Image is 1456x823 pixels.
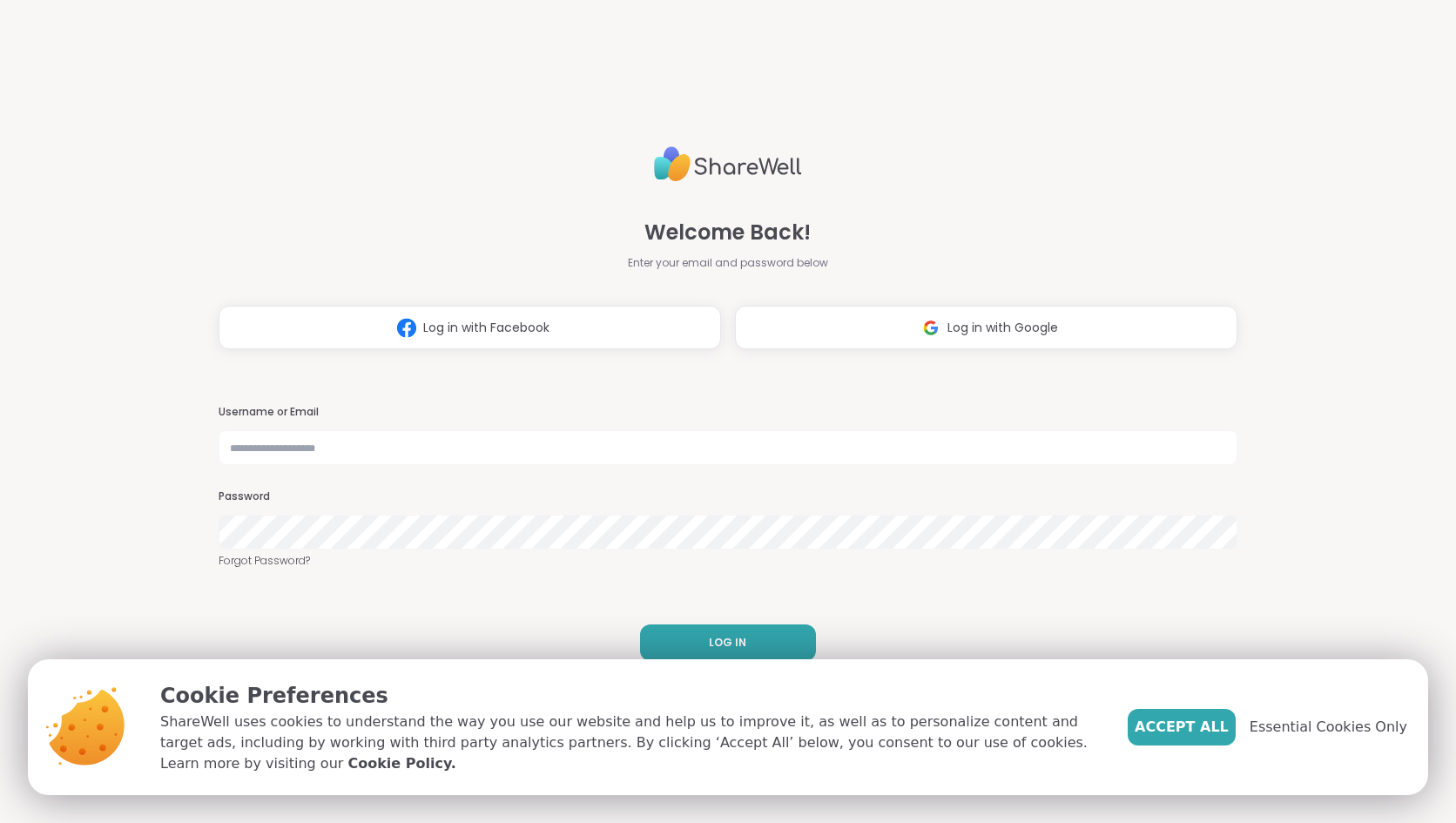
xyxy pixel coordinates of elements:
[628,255,828,271] span: Enter your email and password below
[219,405,1237,420] h3: Username or Email
[390,312,423,344] img: ShareWell Logomark
[644,217,811,248] span: Welcome Back!
[709,635,746,651] span: LOG IN
[160,712,1100,774] p: ShareWell uses cookies to understand the way you use our website and help us to improve it, as we...
[347,753,455,774] a: Cookie Policy.
[423,319,549,337] span: Log in with Facebook
[219,306,721,349] button: Log in with Facebook
[219,489,1237,504] h3: Password
[947,319,1058,337] span: Log in with Google
[654,139,802,189] img: ShareWell Logo
[640,624,816,661] button: LOG IN
[914,312,947,344] img: ShareWell Logomark
[1250,717,1407,738] span: Essential Cookies Only
[219,553,1237,569] a: Forgot Password?
[1128,709,1236,745] button: Accept All
[1135,717,1229,738] span: Accept All
[160,680,1100,712] p: Cookie Preferences
[735,306,1237,349] button: Log in with Google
